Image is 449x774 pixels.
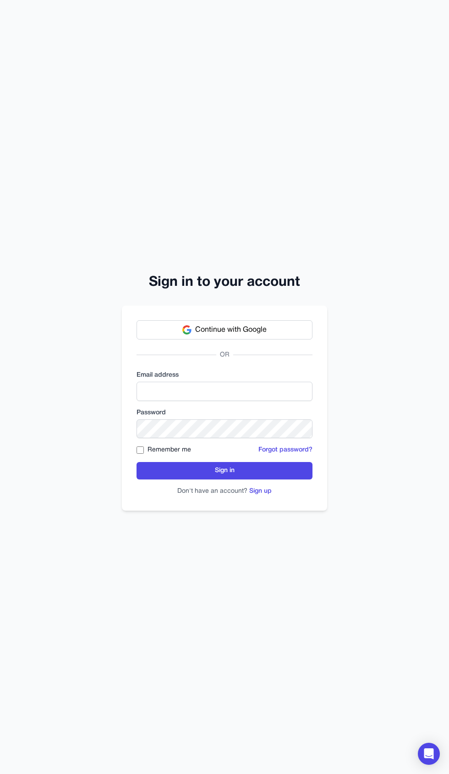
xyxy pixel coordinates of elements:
[418,743,440,765] div: Open Intercom Messenger
[182,325,192,334] img: Google
[137,371,312,380] label: Email address
[137,487,312,496] p: Don't have an account?
[137,320,312,340] button: Continue with Google
[137,408,312,418] label: Password
[249,487,272,496] button: Sign up
[195,324,267,335] span: Continue with Google
[122,274,327,291] h2: Sign in to your account
[216,351,233,360] span: OR
[148,445,191,455] label: Remember me
[258,445,312,455] button: Forgot password?
[137,462,312,479] button: Sign in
